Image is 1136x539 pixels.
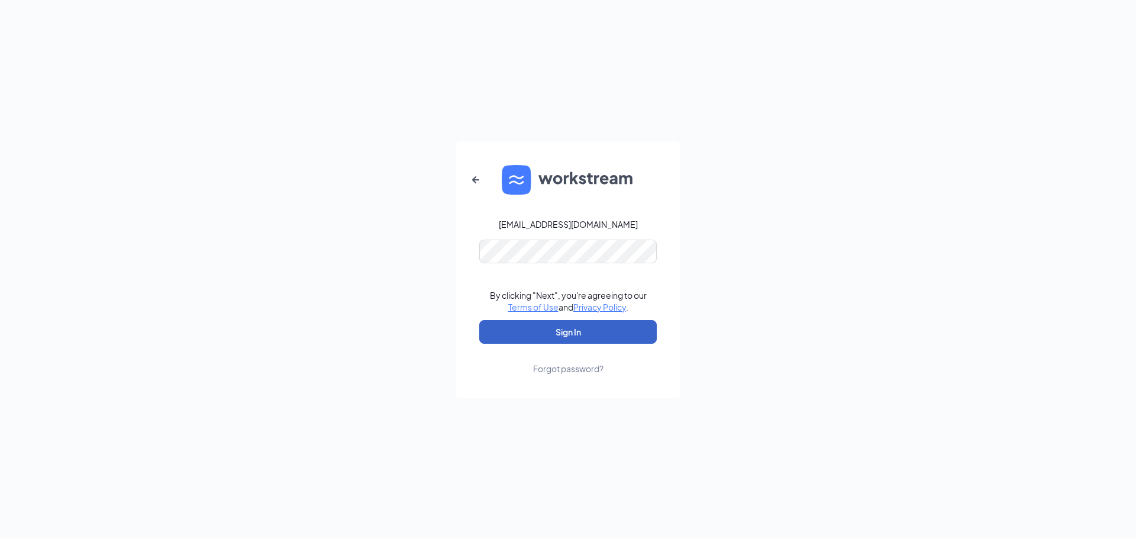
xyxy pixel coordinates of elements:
[508,302,559,312] a: Terms of Use
[573,302,626,312] a: Privacy Policy
[499,218,638,230] div: [EMAIL_ADDRESS][DOMAIN_NAME]
[502,165,634,195] img: WS logo and Workstream text
[479,320,657,344] button: Sign In
[461,166,490,194] button: ArrowLeftNew
[490,289,647,313] div: By clicking "Next", you're agreeing to our and .
[469,173,483,187] svg: ArrowLeftNew
[533,344,603,375] a: Forgot password?
[533,363,603,375] div: Forgot password?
